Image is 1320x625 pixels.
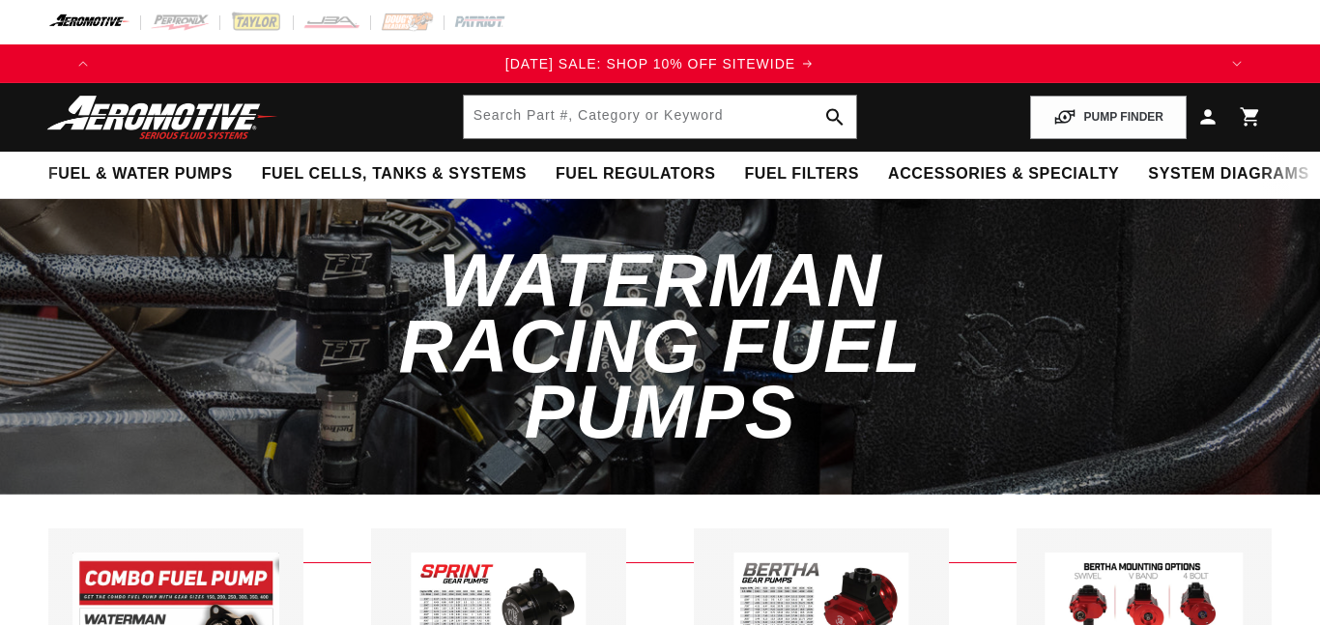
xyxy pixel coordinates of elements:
span: [DATE] SALE: SHOP 10% OFF SITEWIDE [505,56,795,71]
div: 1 of 3 [102,53,1218,74]
span: Waterman Racing Fuel Pumps [399,238,922,455]
div: Announcement [102,53,1218,74]
button: Translation missing: en.sections.announcements.next_announcement [1218,44,1256,83]
summary: Fuel Filters [730,152,874,197]
span: Fuel Regulators [556,164,715,185]
img: Aeromotive [42,95,283,140]
summary: Fuel Cells, Tanks & Systems [247,152,541,197]
span: Fuel & Water Pumps [48,164,233,185]
span: System Diagrams [1148,164,1308,185]
span: Fuel Filters [744,164,859,185]
summary: Accessories & Specialty [874,152,1133,197]
summary: Fuel Regulators [541,152,730,197]
button: search button [814,96,856,138]
input: Search by Part Number, Category or Keyword [464,96,857,138]
button: Translation missing: en.sections.announcements.previous_announcement [64,44,102,83]
a: [DATE] SALE: SHOP 10% OFF SITEWIDE [102,53,1218,74]
summary: Fuel & Water Pumps [34,152,247,197]
button: PUMP FINDER [1030,96,1187,139]
span: Accessories & Specialty [888,164,1119,185]
span: Fuel Cells, Tanks & Systems [262,164,527,185]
